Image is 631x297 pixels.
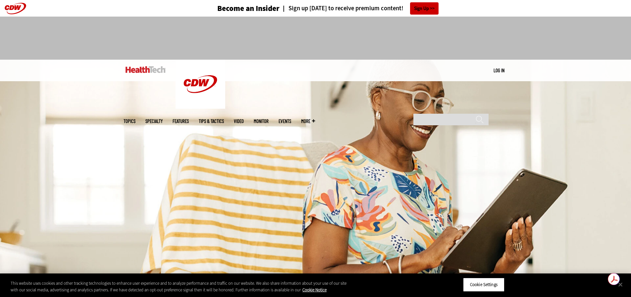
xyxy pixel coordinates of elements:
[279,119,291,124] a: Events
[463,278,504,292] button: Cookie Settings
[195,23,436,53] iframe: advertisement
[11,280,347,293] div: This website uses cookies and other tracking technologies to enhance user experience and to analy...
[145,119,163,124] span: Specialty
[199,119,224,124] a: Tips & Tactics
[173,119,189,124] a: Features
[234,119,244,124] a: Video
[254,119,269,124] a: MonITor
[176,60,225,109] img: Home
[494,67,504,73] a: Log in
[280,5,403,12] a: Sign up [DATE] to receive premium content!
[302,287,327,293] a: More information about your privacy
[494,67,504,74] div: User menu
[301,119,315,124] span: More
[410,2,439,15] a: Sign Up
[192,5,280,12] a: Become an Insider
[217,5,280,12] h3: Become an Insider
[126,66,166,73] img: Home
[124,119,135,124] span: Topics
[176,103,225,110] a: CDW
